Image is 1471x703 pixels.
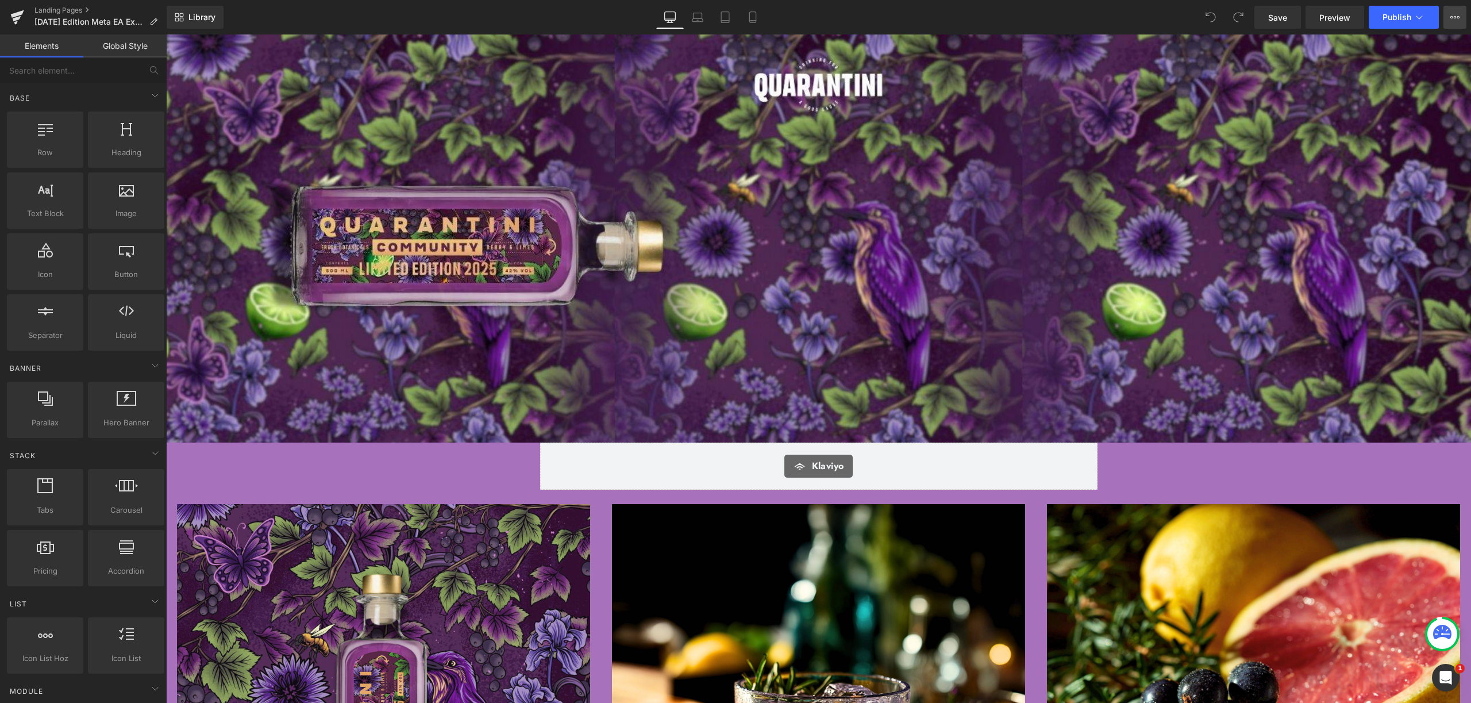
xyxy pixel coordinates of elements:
span: Base [9,93,31,103]
span: Text Block [10,208,80,220]
span: List [9,598,28,609]
button: Undo [1199,6,1222,29]
span: Carousel [91,504,161,516]
span: Banner [9,363,43,374]
a: Laptop [684,6,711,29]
span: Icon List [91,652,161,664]
iframe: Intercom live chat [1432,664,1460,692]
a: Global Style [83,34,167,57]
span: Pricing [10,565,80,577]
span: Module [9,686,44,697]
span: Stack [9,450,37,461]
span: Icon List Hoz [10,652,80,664]
span: [DATE] Edition Meta EA External [34,17,145,26]
a: Mobile [739,6,767,29]
span: Separator [10,329,80,341]
a: Landing Pages [34,6,167,15]
a: Preview [1306,6,1364,29]
button: Redo [1227,6,1250,29]
span: Icon [10,268,80,281]
span: Parallax [10,417,80,429]
span: Hero Banner [91,417,161,429]
button: More [1443,6,1466,29]
span: Klaviyo [646,425,678,439]
a: Tablet [711,6,739,29]
span: Row [10,147,80,159]
span: Tabs [10,504,80,516]
a: New Library [167,6,224,29]
a: Desktop [656,6,684,29]
span: Button [91,268,161,281]
span: Preview [1319,11,1350,24]
span: Library [188,12,215,22]
span: Image [91,208,161,220]
span: Save [1268,11,1287,24]
span: Liquid [91,329,161,341]
span: 1 [1455,664,1465,673]
span: Heading [91,147,161,159]
button: Publish [1369,6,1439,29]
span: Accordion [91,565,161,577]
span: Publish [1383,13,1411,22]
